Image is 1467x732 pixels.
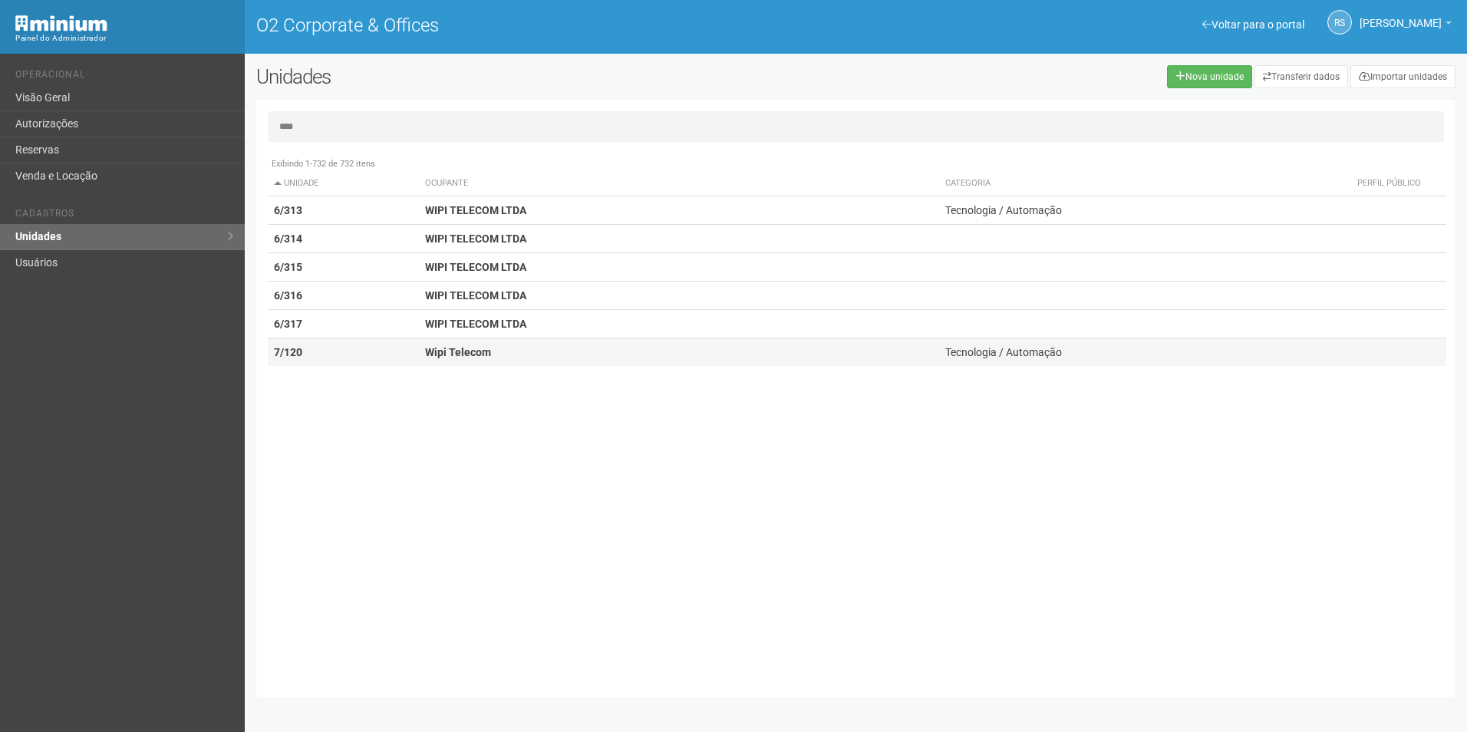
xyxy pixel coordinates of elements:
a: Nova unidade [1167,65,1252,88]
th: Perfil público: activate to sort column ascending [1332,171,1446,196]
strong: WIPI TELECOM LTDA [425,232,526,245]
th: Ocupante: activate to sort column ascending [419,171,939,196]
h1: O2 Corporate & Offices [256,15,845,35]
a: Importar unidades [1350,65,1455,88]
span: Rayssa Soares Ribeiro [1360,2,1442,29]
li: Operacional [15,69,233,85]
strong: 7/120 [274,346,302,358]
div: Exibindo 1-732 de 732 itens [268,157,1446,171]
strong: WIPI TELECOM LTDA [425,261,526,273]
h2: Unidades [256,65,743,88]
strong: 6/317 [274,318,302,330]
strong: 6/313 [274,204,302,216]
a: Transferir dados [1254,65,1348,88]
td: Tecnologia / Automação [939,196,1332,225]
a: Voltar para o portal [1202,18,1304,31]
a: RS [1327,10,1352,35]
strong: Wipi Telecom [425,346,491,358]
strong: 6/315 [274,261,302,273]
strong: 6/316 [274,289,302,302]
th: Unidade: activate to sort column descending [268,171,420,196]
li: Cadastros [15,208,233,224]
div: Painel do Administrador [15,31,233,45]
strong: 6/314 [274,232,302,245]
img: Minium [15,15,107,31]
strong: WIPI TELECOM LTDA [425,204,526,216]
strong: WIPI TELECOM LTDA [425,289,526,302]
th: Categoria: activate to sort column ascending [939,171,1332,196]
a: [PERSON_NAME] [1360,19,1452,31]
td: Tecnologia / Automação [939,338,1332,367]
strong: WIPI TELECOM LTDA [425,318,526,330]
